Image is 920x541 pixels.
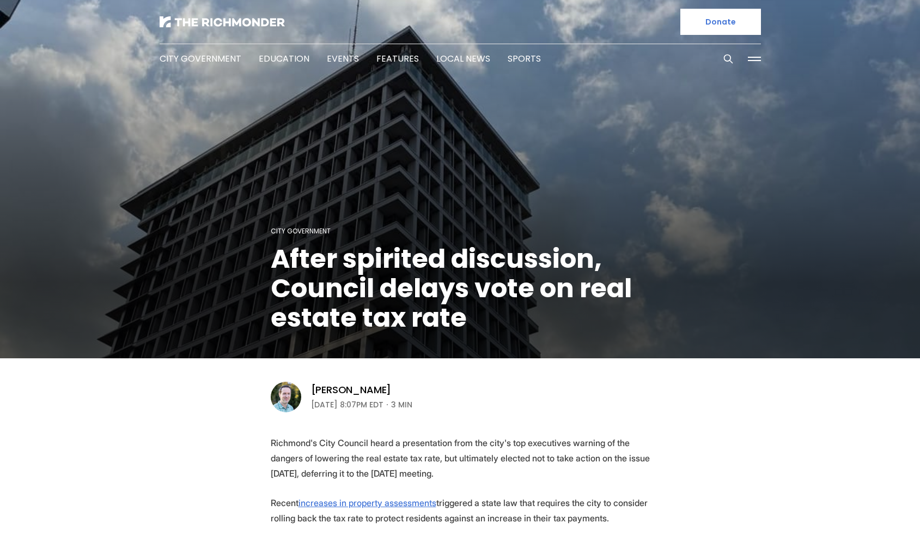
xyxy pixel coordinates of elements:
[271,244,650,333] h1: After spirited discussion, Council delays vote on real estate tax rate
[271,495,650,526] p: Recent triggered a state law that requires the city to consider rolling back the tax rate to prot...
[271,435,650,481] p: Richmond's City Council heard a presentation from the city's top executives warning of the danger...
[391,398,412,411] span: 3 min
[271,382,301,412] img: Michael Phillips
[376,52,419,65] a: Features
[720,51,736,67] button: Search this site
[508,52,541,65] a: Sports
[271,226,331,236] a: City Government
[298,497,436,508] a: increases in property assessments
[160,52,241,65] a: City Government
[680,9,761,35] a: Donate
[160,16,285,27] img: The Richmonder
[327,52,359,65] a: Events
[311,398,383,411] time: [DATE] 8:07PM EDT
[436,52,490,65] a: Local News
[259,52,309,65] a: Education
[311,383,392,396] a: [PERSON_NAME]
